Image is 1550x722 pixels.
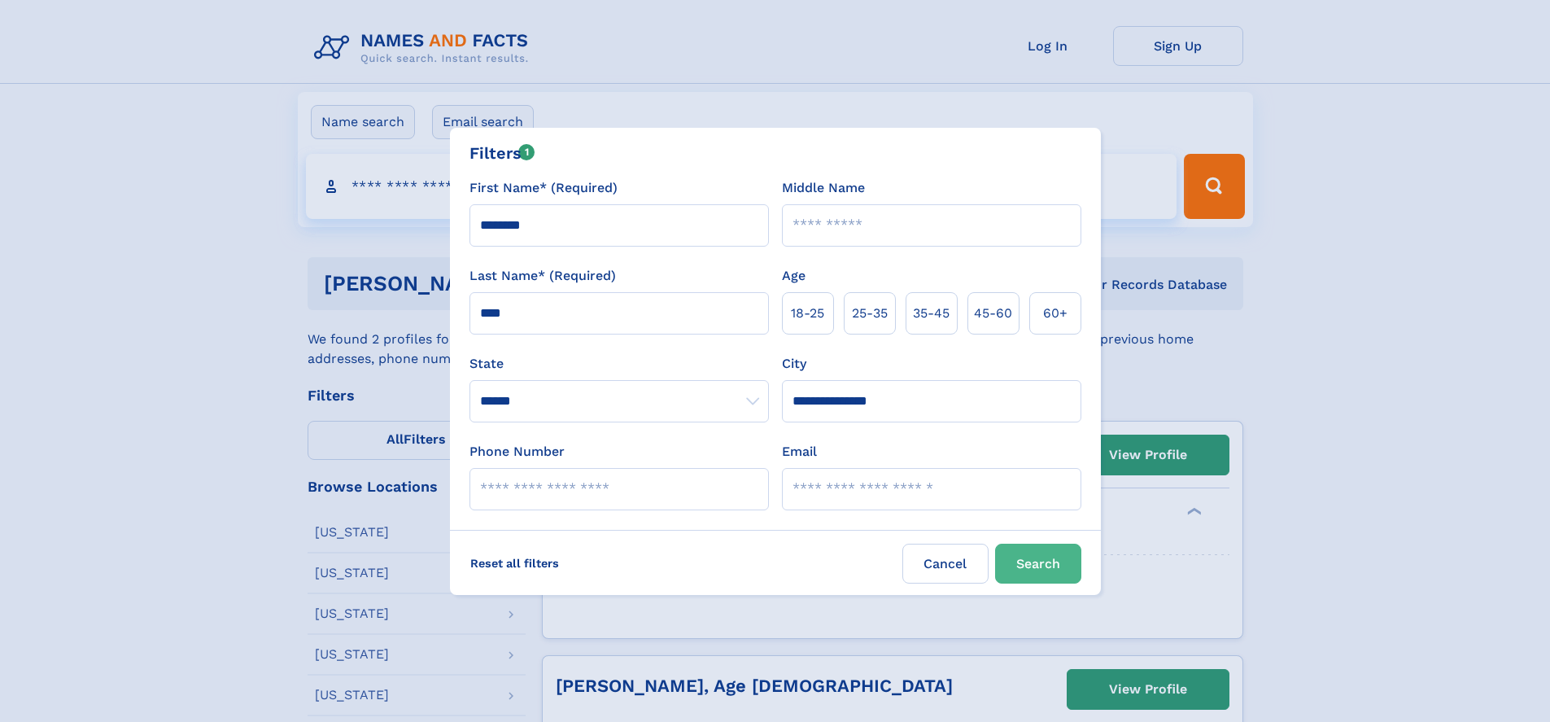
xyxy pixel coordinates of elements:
[469,178,618,198] label: First Name* (Required)
[913,304,950,323] span: 35‑45
[469,442,565,462] label: Phone Number
[782,442,817,462] label: Email
[995,544,1081,584] button: Search
[1043,304,1068,323] span: 60+
[902,544,989,584] label: Cancel
[460,544,570,583] label: Reset all filters
[782,266,806,286] label: Age
[469,266,616,286] label: Last Name* (Required)
[791,304,824,323] span: 18‑25
[782,354,806,374] label: City
[782,178,865,198] label: Middle Name
[469,141,535,165] div: Filters
[974,304,1012,323] span: 45‑60
[852,304,888,323] span: 25‑35
[469,354,769,374] label: State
